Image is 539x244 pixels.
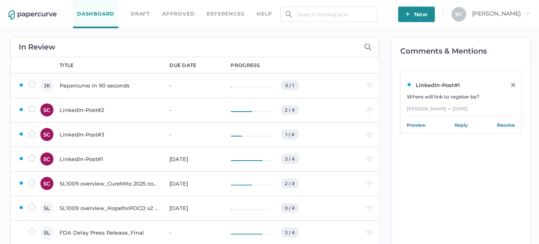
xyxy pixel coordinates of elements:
[169,62,196,69] div: due date
[40,226,53,239] div: SL
[40,79,53,92] div: JK
[281,154,299,164] div: 3 / 4
[131,9,150,18] a: Draft
[365,107,374,113] img: eye-light-gray.b6d092a5.svg
[19,83,24,87] img: ZaPP2z7XVwAAAABJRU5ErkJggg==
[231,62,260,69] div: progress
[497,121,515,129] a: Resolve
[60,81,160,90] div: Papercurve in 90 seconds
[455,121,468,129] a: Reply
[511,83,515,87] img: close-grey.86d01b58.svg
[281,179,299,188] div: 2 / 4
[364,43,372,51] img: search-icon-expand.c6106642.svg
[28,178,36,186] img: star-inactive.70f2008a.svg
[60,62,74,69] div: title
[9,10,57,20] img: papercurve-logo-colour.7244d18c.svg
[60,179,160,188] div: SL1009 overview_CureMito 2025 congress_for PRC
[19,156,24,161] img: ZaPP2z7XVwAAAABJRU5ErkJggg==
[407,121,426,129] a: Preview
[60,203,160,213] div: SL1009 overview_HopeforPDCD v2 for PRC [DATE]
[19,132,24,137] img: ZaPP2z7XVwAAAABJRU5ErkJggg==
[365,206,374,211] img: eye-light-gray.b6d092a5.svg
[162,9,194,18] a: Approved
[28,227,36,235] img: star-inactive.70f2008a.svg
[281,105,299,115] div: 2 / 4
[407,82,412,87] img: ZaPP2z7XVwAAAABJRU5ErkJggg==
[365,83,374,88] img: eye-light-gray.b6d092a5.svg
[257,9,272,18] div: help
[28,129,36,137] img: star-inactive.70f2008a.svg
[40,177,53,190] div: SC
[40,103,53,116] div: SC
[406,12,410,16] img: plus-white.e19ec114.svg
[281,228,299,237] div: 3 / 4
[281,203,299,213] div: 0 / 4
[169,179,221,188] div: [DATE]
[60,154,160,164] div: LinkedIn-Post#1
[365,132,374,137] img: eye-light-gray.b6d092a5.svg
[280,7,378,22] input: Search Workspace
[398,7,435,22] button: New
[60,130,160,139] div: LinkedIn-Post#3
[207,9,245,18] a: References
[40,128,53,141] div: SC
[60,228,160,237] div: FDA Delay Press Release_Final
[28,154,36,162] img: star-inactive.70f2008a.svg
[525,10,530,16] i: arrow_right
[169,154,221,164] div: [DATE]
[19,107,24,112] img: ZaPP2z7XVwAAAABJRU5ErkJggg==
[407,94,479,100] span: Where will link to register be?
[406,7,428,22] span: New
[28,203,36,211] img: star-inactive.70f2008a.svg
[407,105,515,117] div: [PERSON_NAME] [DATE]
[19,43,55,51] h2: In Review
[19,181,24,186] img: ZaPP2z7XVwAAAABJRU5ErkJggg==
[40,152,53,166] div: SC
[472,10,530,17] span: [PERSON_NAME]
[400,47,530,55] h2: Comments & Mentions
[28,80,36,88] img: star-inactive.70f2008a.svg
[19,205,24,210] img: ZaPP2z7XVwAAAABJRU5ErkJggg==
[448,105,450,112] div: ●
[40,201,53,215] div: SL
[407,82,504,88] div: LinkedIn-Post#1
[286,11,292,18] img: search.bf03fe8b.svg
[161,98,222,122] td: -
[169,203,221,213] div: [DATE]
[28,105,36,113] img: star-inactive.70f2008a.svg
[365,181,374,186] img: eye-light-gray.b6d092a5.svg
[161,122,222,147] td: -
[456,11,463,17] span: S C
[365,230,374,235] img: eye-light-gray.b6d092a5.svg
[281,130,299,139] div: 1 / 4
[60,105,160,115] div: LinkedIn-Post#2
[281,81,299,90] div: 0 / 1
[365,157,374,162] img: eye-light-gray.b6d092a5.svg
[161,73,222,98] td: -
